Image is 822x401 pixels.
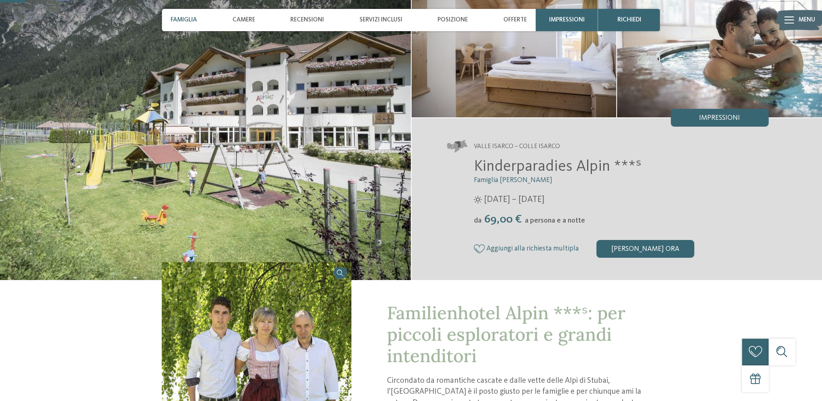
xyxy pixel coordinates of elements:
span: Famiglia [PERSON_NAME] [474,177,552,184]
span: Camere [232,16,255,23]
span: [DATE] – [DATE] [484,193,544,206]
span: Impressioni [699,115,740,122]
span: Recensioni [290,16,324,23]
span: richiedi [617,16,641,23]
span: Famiglia [171,16,197,23]
span: Impressioni [549,16,585,23]
span: 69,00 € [482,214,524,225]
span: Familienhotel Alpin ***ˢ: per piccoli esploratori e grandi intenditori [387,301,625,367]
span: Valle Isarco – Colle Isarco [474,142,560,151]
i: Orari d'apertura estate [474,196,482,204]
span: Aggiungi alla richiesta multipla [486,245,579,252]
span: Servizi inclusi [359,16,402,23]
span: Posizione [437,16,468,23]
div: [PERSON_NAME] ora [596,240,694,258]
span: Offerte [503,16,527,23]
span: da [474,217,482,224]
span: a persona e a notte [525,217,585,224]
span: Kinderparadies Alpin ***ˢ [474,159,642,174]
